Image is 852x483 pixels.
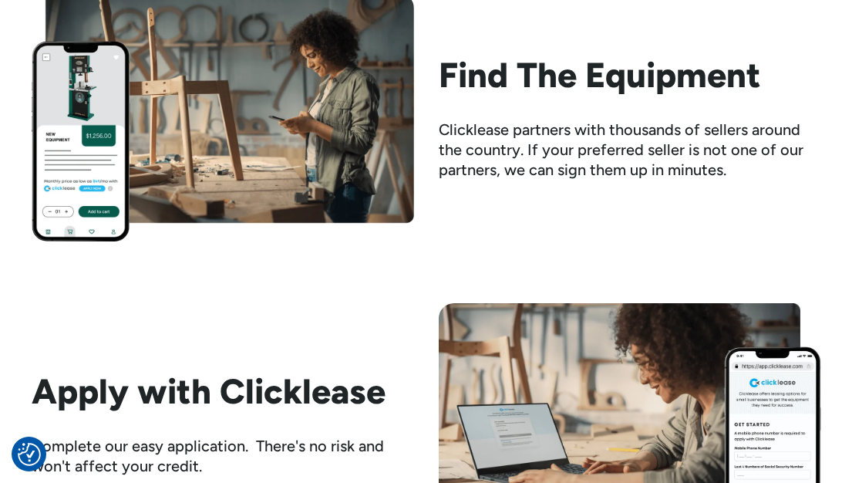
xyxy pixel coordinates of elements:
button: Consent Preferences [18,443,41,466]
h2: Apply with Clicklease [32,371,414,411]
div: Complete our easy application. There's no risk and won't affect your credit. [32,436,414,476]
img: Revisit consent button [18,443,41,466]
h2: Find The Equipment [439,55,821,95]
div: Clicklease partners with thousands of sellers around the country. If your preferred seller is not... [439,120,821,180]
